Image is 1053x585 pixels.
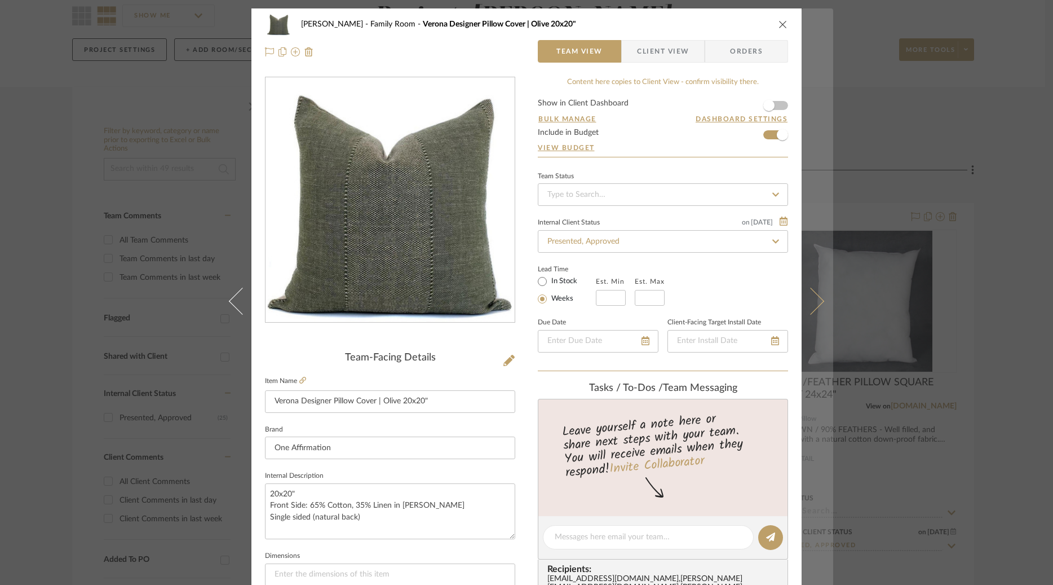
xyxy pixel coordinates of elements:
input: Enter Item Name [265,390,515,413]
label: Internal Description [265,473,324,479]
div: Internal Client Status [538,220,600,226]
input: Type to Search… [538,230,788,253]
div: Leave yourself a note here or share next steps with your team. You will receive emails when they ... [537,407,790,482]
button: Bulk Manage [538,114,597,124]
label: Est. Max [635,278,665,285]
span: Team View [556,40,603,63]
img: 6b918528-3bc1-4f73-8c24-c4fee060a390_436x436.jpg [268,78,512,323]
input: Enter Due Date [538,330,658,353]
div: team Messaging [538,382,788,395]
a: View Budget [538,143,788,152]
span: [DATE] [750,218,774,226]
input: Enter Brand [265,437,515,459]
label: Dimensions [265,553,300,559]
span: Family Room [370,20,423,28]
label: Est. Min [596,278,625,285]
span: Client View [637,40,689,63]
span: Tasks / To-Dos / [589,383,663,393]
span: Verona Designer Pillow Cover | Olive 20x20" [423,20,576,28]
label: Client-Facing Target Install Date [667,320,761,326]
img: 6b918528-3bc1-4f73-8c24-c4fee060a390_48x40.jpg [265,13,292,36]
label: Weeks [549,294,573,304]
span: on [742,219,750,226]
button: close [778,19,788,29]
div: 0 [266,78,515,323]
div: Team-Facing Details [265,352,515,364]
a: Invite Collaborator [609,451,705,480]
span: Recipients: [547,564,783,574]
mat-radio-group: Select item type [538,274,596,306]
div: Team Status [538,174,574,179]
label: Brand [265,427,283,433]
img: Remove from project [304,47,313,56]
label: In Stock [549,276,577,287]
input: Type to Search… [538,183,788,206]
input: Enter Install Date [667,330,788,353]
span: Orders [718,40,775,63]
label: Due Date [538,320,566,326]
div: Content here copies to Client View - confirm visibility there. [538,77,788,88]
button: Dashboard Settings [695,114,788,124]
label: Lead Time [538,264,596,274]
label: Item Name [265,376,306,386]
span: [PERSON_NAME] [301,20,370,28]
